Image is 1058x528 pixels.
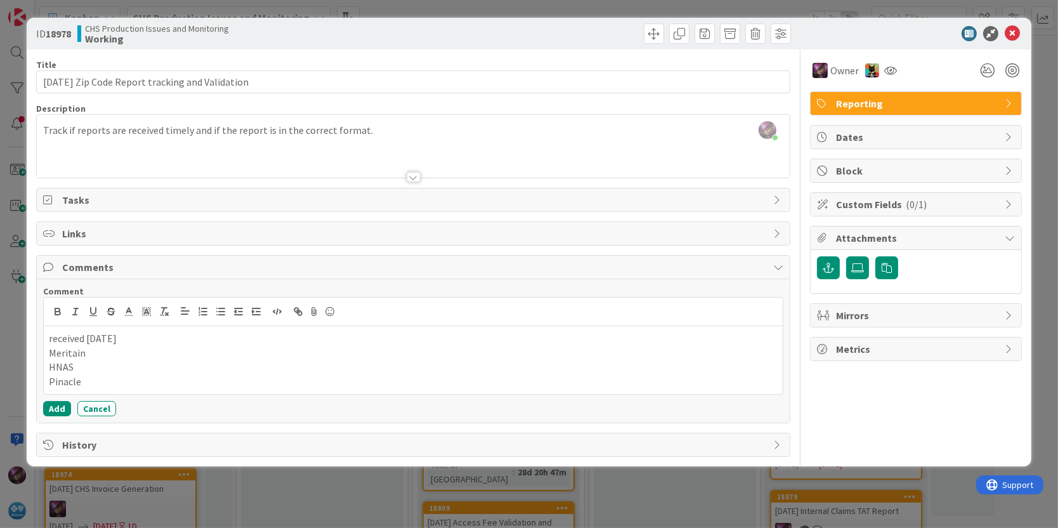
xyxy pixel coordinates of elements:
[836,129,998,145] span: Dates
[836,308,998,323] span: Mirrors
[836,96,998,111] span: Reporting
[836,197,998,212] span: Custom Fields
[62,260,767,275] span: Comments
[759,121,776,139] img: HRkAK1s3dbiArZFp2GbIMFkOXCojdUUb.jpg
[27,2,58,17] span: Support
[49,360,778,374] p: HNAS
[62,437,767,452] span: History
[62,226,767,241] span: Links
[85,34,229,44] b: Working
[836,163,998,178] span: Block
[36,59,56,70] label: Title
[43,123,784,138] p: Track if reports are received timely and if the report is in the correct format.
[830,63,859,78] span: Owner
[46,27,71,40] b: 18978
[906,198,927,211] span: ( 0/1 )
[62,192,767,208] span: Tasks
[36,26,71,41] span: ID
[36,70,791,93] input: type card name here...
[36,103,86,114] span: Description
[813,63,828,78] img: ML
[85,23,229,34] span: CHS Production Issues and Monitoring
[49,346,778,360] p: Meritain
[836,341,998,357] span: Metrics
[43,401,71,416] button: Add
[43,286,84,297] span: Comment
[49,331,778,346] p: received [DATE]
[865,63,879,77] img: JE
[836,230,998,246] span: Attachments
[49,374,778,389] p: Pinacle
[77,401,116,416] button: Cancel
